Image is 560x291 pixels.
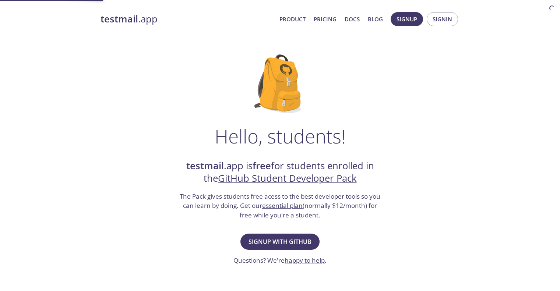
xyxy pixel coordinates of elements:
[249,237,311,247] span: Signup with GitHub
[433,14,452,24] span: Signin
[254,54,306,113] img: github-student-backpack.png
[279,14,306,24] a: Product
[101,13,274,25] a: testmail.app
[368,14,383,24] a: Blog
[179,160,381,185] h2: .app is for students enrolled in the
[391,12,423,26] button: Signup
[262,201,303,210] a: essential plan
[314,14,337,24] a: Pricing
[240,234,320,250] button: Signup with GitHub
[253,159,271,172] strong: free
[285,256,325,265] a: happy to help
[427,12,458,26] button: Signin
[101,13,138,25] strong: testmail
[186,159,224,172] strong: testmail
[179,192,381,220] h3: The Pack gives students free acess to the best developer tools so you can learn by doing. Get our...
[345,14,360,24] a: Docs
[218,172,357,185] a: GitHub Student Developer Pack
[233,256,327,265] h3: Questions? We're .
[215,125,346,147] h1: Hello, students!
[397,14,417,24] span: Signup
